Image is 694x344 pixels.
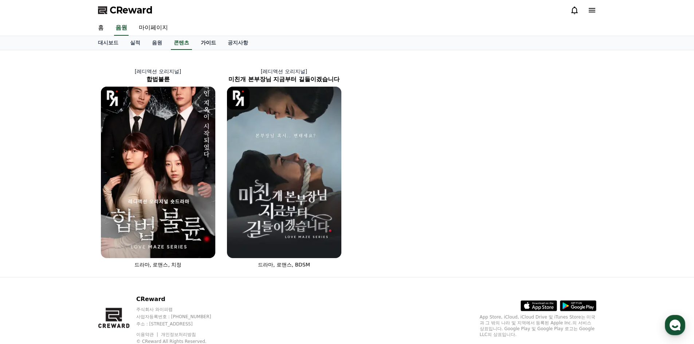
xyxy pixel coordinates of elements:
a: 홈 [92,20,110,36]
a: 대화 [48,231,94,249]
p: [레디액션 오리지널] [221,68,347,75]
span: 대화 [67,242,75,248]
a: 설정 [94,231,140,249]
span: 홈 [23,242,27,248]
a: 음원 [146,36,168,50]
p: [레디액션 오리지널] [95,68,221,75]
a: [레디액션 오리지널] 합법불륜 합법불륜 [object Object] Logo 드라마, 로맨스, 치정 [95,62,221,274]
span: 드라마, 로맨스, BDSM [258,262,310,268]
a: 마이페이지 [133,20,174,36]
a: 개인정보처리방침 [161,332,196,337]
span: 드라마, 로맨스, 치정 [134,262,182,268]
a: 가이드 [195,36,222,50]
p: 주식회사 와이피랩 [136,307,225,312]
img: [object Object] Logo [101,87,124,110]
a: [레디액션 오리지널] 미친개 본부장님 지금부터 길들이겠습니다 미친개 본부장님 지금부터 길들이겠습니다 [object Object] Logo 드라마, 로맨스, BDSM [221,62,347,274]
a: CReward [98,4,153,16]
img: 미친개 본부장님 지금부터 길들이겠습니다 [227,87,341,258]
span: 설정 [113,242,121,248]
h2: 합법불륜 [95,75,221,84]
a: 대시보드 [92,36,124,50]
span: CReward [110,4,153,16]
p: App Store, iCloud, iCloud Drive 및 iTunes Store는 미국과 그 밖의 나라 및 지역에서 등록된 Apple Inc.의 서비스 상표입니다. Goo... [480,314,596,337]
a: 음원 [114,20,129,36]
p: 사업자등록번호 : [PHONE_NUMBER] [136,314,225,320]
a: 홈 [2,231,48,249]
img: [object Object] Logo [227,87,250,110]
p: 주소 : [STREET_ADDRESS] [136,321,225,327]
h2: 미친개 본부장님 지금부터 길들이겠습니다 [221,75,347,84]
a: 실적 [124,36,146,50]
a: 이용약관 [136,332,159,337]
img: 합법불륜 [101,87,215,258]
a: 콘텐츠 [171,36,192,50]
a: 공지사항 [222,36,254,50]
p: CReward [136,295,225,304]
